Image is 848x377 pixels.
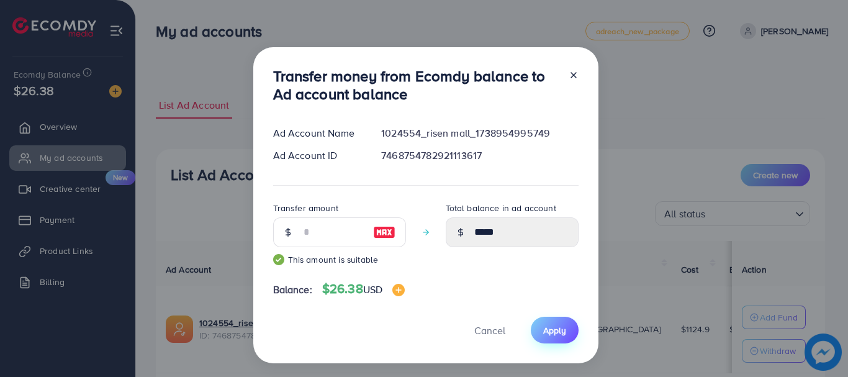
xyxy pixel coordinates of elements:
[263,148,372,163] div: Ad Account ID
[371,126,588,140] div: 1024554_risen mall_1738954995749
[273,283,312,297] span: Balance:
[322,281,405,297] h4: $26.38
[273,67,559,103] h3: Transfer money from Ecomdy balance to Ad account balance
[273,253,406,266] small: This amount is suitable
[373,225,395,240] img: image
[273,254,284,265] img: guide
[459,317,521,343] button: Cancel
[531,317,579,343] button: Apply
[363,283,382,296] span: USD
[273,202,338,214] label: Transfer amount
[392,284,405,296] img: image
[263,126,372,140] div: Ad Account Name
[474,324,505,337] span: Cancel
[543,324,566,337] span: Apply
[446,202,556,214] label: Total balance in ad account
[371,148,588,163] div: 7468754782921113617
